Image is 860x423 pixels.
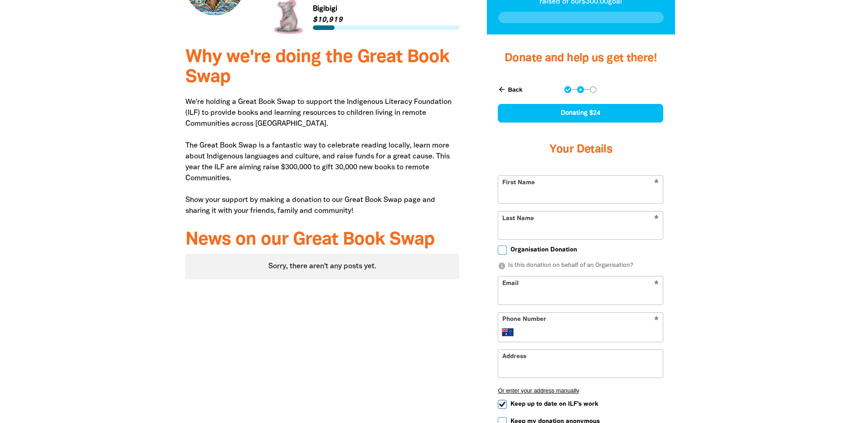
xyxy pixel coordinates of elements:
[498,85,506,93] i: arrow_back
[654,316,659,325] i: Required
[498,261,663,271] p: Is this donation on behalf of an Organisation?
[564,86,571,93] button: Navigate to step 1 of 3 to enter your donation amount
[185,49,449,86] span: Why we're doing the Great Book Swap
[494,82,526,97] button: Back
[185,254,460,279] div: Paginated content
[498,246,507,255] input: Organisation Donation
[498,132,663,168] h3: Your Details
[510,246,577,254] span: Organisation Donation
[577,86,584,93] button: Navigate to step 2 of 3 to enter your details
[498,262,506,270] i: info
[498,104,663,123] div: Donating $24
[185,230,460,250] h3: News on our Great Book Swap
[590,86,597,93] button: Navigate to step 3 of 3 to enter your payment details
[498,387,663,394] button: Or enter your address manually
[498,400,507,409] input: Keep up to date on ILF's work
[185,97,460,216] p: We're holding a Great Book Swap to support the Indigenous Literacy Foundation (ILF) to provide bo...
[505,53,657,64] span: Donate and help us get there!
[185,254,460,279] div: Sorry, there aren't any posts yet.
[510,400,598,408] span: Keep up to date on ILF's work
